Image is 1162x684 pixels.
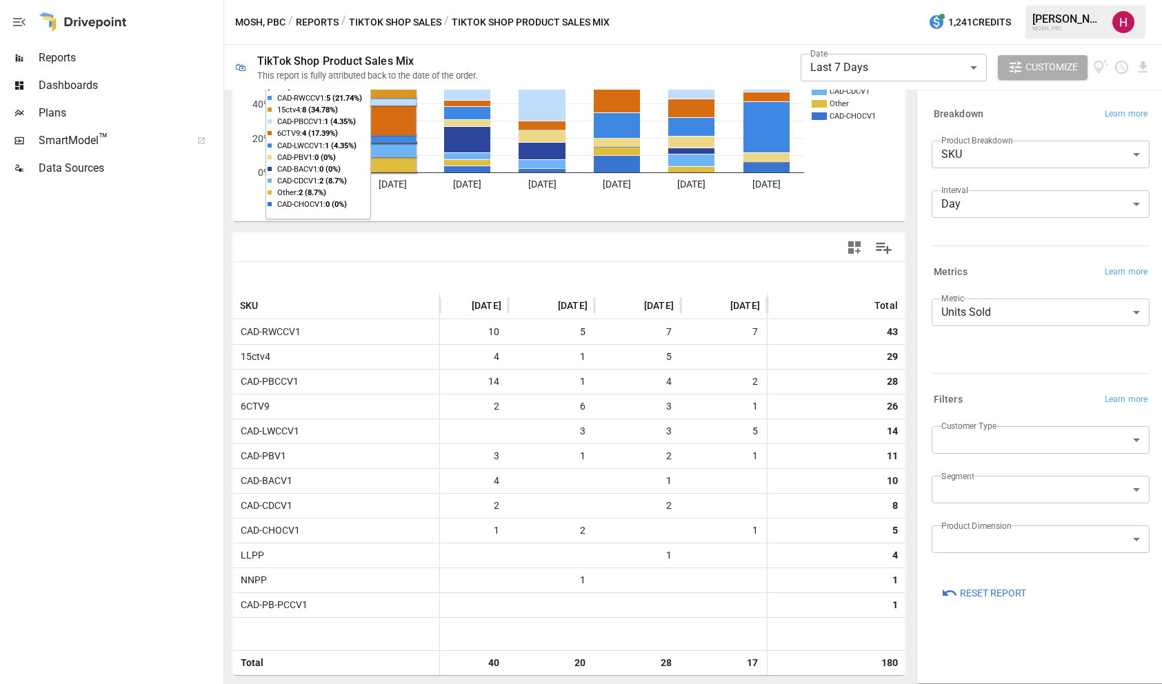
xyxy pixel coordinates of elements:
[515,568,588,592] span: 1
[892,519,898,543] div: 5
[235,525,300,536] span: CAD-CHOCV1
[688,444,760,468] span: 1
[887,469,898,493] div: 10
[235,657,263,668] span: Total
[644,299,674,312] span: [DATE]
[998,55,1088,80] button: Customize
[941,520,1011,532] label: Product Dimension
[240,299,259,312] span: SKU
[288,14,293,31] div: /
[874,300,898,311] div: Total
[235,14,286,31] button: MOSH, PBC
[1025,59,1078,76] span: Customize
[830,87,870,96] text: CAD-CDCV1
[892,494,898,518] div: 8
[39,77,221,94] span: Dashboards
[887,419,898,443] div: 14
[752,179,781,190] text: [DATE]
[1105,265,1148,279] span: Learn more
[515,394,588,419] span: 6
[235,450,286,461] span: CAD-PBV1
[429,494,501,518] span: 2
[235,61,246,74] div: 🛍
[941,184,968,196] label: Interval
[688,370,760,394] span: 2
[1032,12,1104,26] div: [PERSON_NAME]
[730,299,760,312] span: [DATE]
[887,370,898,394] div: 28
[515,444,588,468] span: 1
[528,179,557,190] text: [DATE]
[887,394,898,419] div: 26
[810,48,828,59] label: Date
[252,133,270,144] text: 20%
[303,179,332,190] text: [DATE]
[601,394,674,419] span: 3
[1114,59,1130,75] button: Schedule report
[887,345,898,369] div: 29
[235,401,270,412] span: 6CTV9
[892,593,898,617] div: 1
[887,320,898,344] div: 43
[923,10,1016,35] button: 1,241Credits
[688,419,760,443] span: 5
[515,519,588,543] span: 2
[941,420,996,432] label: Customer Type
[429,345,501,369] span: 4
[235,351,270,362] span: 15ctv4
[235,550,264,561] span: LLPP
[941,134,1013,146] label: Product Breakdown
[379,179,407,190] text: [DATE]
[601,651,674,675] span: 28
[1105,393,1148,407] span: Learn more
[932,299,1150,326] div: Units Sold
[960,585,1026,602] span: Reset Report
[677,179,705,190] text: [DATE]
[601,345,674,369] span: 5
[341,14,346,31] div: /
[235,425,299,436] span: CAD-LWCCV1
[688,320,760,344] span: 7
[934,392,963,408] h6: Filters
[39,105,221,121] span: Plans
[932,141,1150,168] div: SKU
[235,475,292,486] span: CAD-BACV1
[558,299,588,312] span: [DATE]
[515,419,588,443] span: 3
[892,568,898,592] div: 1
[887,444,898,468] div: 11
[601,370,674,394] span: 4
[429,519,501,543] span: 1
[1104,3,1143,41] button: Hayton Oei
[688,394,760,419] span: 1
[472,299,501,312] span: [DATE]
[830,112,876,121] text: CAD-CHOCV1
[881,651,898,675] div: 180
[39,160,221,177] span: Data Sources
[235,326,301,337] span: CAD-RWCCV1
[39,50,221,66] span: Reports
[235,599,308,610] span: CAD-PB-PCCV1
[1112,11,1134,33] img: Hayton Oei
[235,376,299,387] span: CAD-PBCCV1
[1135,59,1151,75] button: Download report
[623,296,643,315] button: Sort
[892,543,898,567] div: 4
[537,296,557,315] button: Sort
[932,581,1036,605] button: Reset Report
[601,419,674,443] span: 3
[601,444,674,468] span: 2
[429,370,501,394] span: 14
[934,265,968,280] h6: Metrics
[810,61,868,74] span: Last 7 Days
[429,394,501,419] span: 2
[260,296,279,315] button: Sort
[257,54,414,68] div: TikTok Shop Product Sales Mix
[235,500,292,511] span: CAD-CDCV1
[1093,55,1109,80] button: View documentation
[453,179,481,190] text: [DATE]
[688,519,760,543] span: 1
[257,70,477,81] div: This report is fully attributed back to the date of the order.
[601,543,674,567] span: 1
